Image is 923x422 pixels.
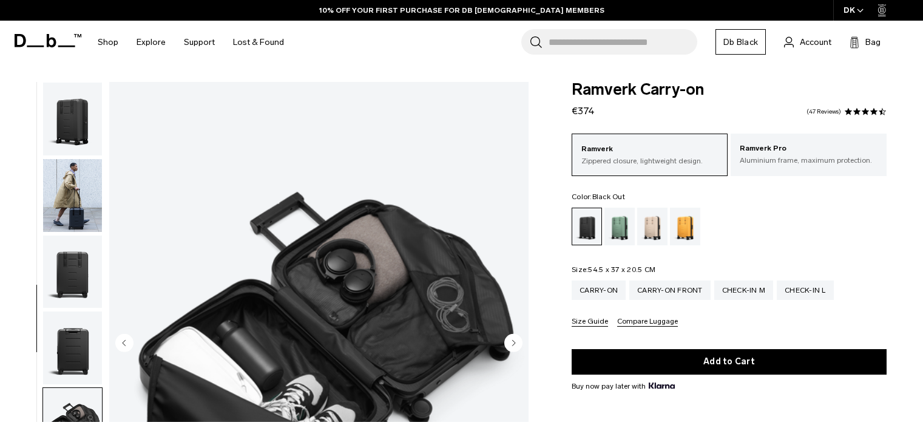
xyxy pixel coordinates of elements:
p: Aluminium frame, maximum protection. [740,155,877,166]
span: €374 [572,105,594,117]
a: 47 reviews [806,109,841,115]
a: Check-in L [777,281,834,300]
legend: Size: [572,266,655,273]
span: Bag [865,36,881,49]
button: Ramverk Carry-on Black Out [42,82,103,156]
a: 10% OFF YOUR FIRST PURCHASE FOR DB [DEMOGRAPHIC_DATA] MEMBERS [319,5,604,16]
a: Fogbow Beige [637,208,668,245]
a: Shop [98,21,118,64]
a: Lost & Found [233,21,284,64]
p: Zippered closure, lightweight design. [581,155,718,166]
img: Ramverk Carry-on Black Out [43,159,102,232]
legend: Color: [572,193,625,200]
img: Ramverk Carry-on Black Out [43,311,102,384]
button: Next slide [504,333,522,354]
span: Buy now pay later with [572,381,675,392]
a: Parhelion Orange [670,208,700,245]
span: Ramverk Carry-on [572,82,887,98]
a: Support [184,21,215,64]
button: Ramverk Carry-on Black Out [42,311,103,385]
p: Ramverk Pro [740,143,877,155]
span: 54.5 x 37 x 20.5 CM [588,265,655,274]
button: Ramverk Carry-on Black Out [42,235,103,309]
img: {"height" => 20, "alt" => "Klarna"} [649,383,675,389]
a: Black Out [572,208,602,245]
button: Bag [850,35,881,49]
a: Explore [137,21,166,64]
p: Ramverk [581,143,718,155]
a: Carry-on [572,281,626,300]
a: Account [784,35,831,49]
button: Add to Cart [572,349,887,375]
a: Check-in M [714,281,774,300]
a: Ramverk Pro Aluminium frame, maximum protection. [731,134,887,175]
button: Ramverk Carry-on Black Out [42,158,103,233]
button: Previous slide [115,333,134,354]
button: Compare Luggage [617,318,678,327]
span: Black Out [592,192,625,201]
a: Green Ray [604,208,635,245]
img: Ramverk Carry-on Black Out [43,236,102,308]
a: Db Black [715,29,766,55]
span: Account [800,36,831,49]
a: Carry-on Front [629,281,711,300]
img: Ramverk Carry-on Black Out [43,83,102,155]
nav: Main Navigation [89,21,293,64]
button: Size Guide [572,318,608,327]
